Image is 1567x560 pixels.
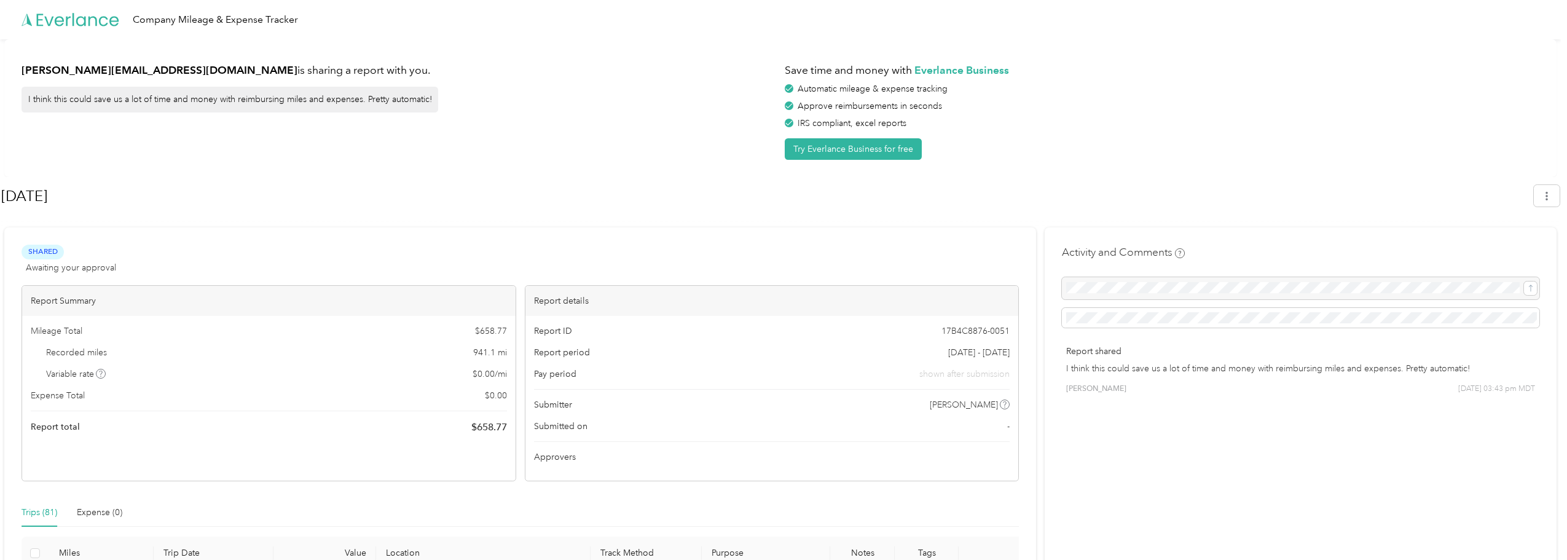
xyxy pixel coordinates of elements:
[534,346,590,359] span: Report period
[22,87,438,112] div: I think this could save us a lot of time and money with reimbursing miles and expenses. Pretty au...
[798,101,942,111] span: Approve reimbursements in seconds
[1007,420,1010,433] span: -
[475,325,507,337] span: $ 658.77
[785,138,922,160] button: Try Everlance Business for free
[798,118,906,128] span: IRS compliant, excel reports
[525,286,1019,316] div: Report details
[785,63,1539,78] h1: Save time and money with
[22,245,64,259] span: Shared
[1062,245,1185,260] h4: Activity and Comments
[1,181,1525,211] h1: Jul 2025
[46,368,106,381] span: Variable rate
[930,398,998,411] span: [PERSON_NAME]
[46,346,107,359] span: Recorded miles
[534,451,576,463] span: Approvers
[31,420,80,433] span: Report total
[914,63,1009,76] strong: Everlance Business
[31,389,85,402] span: Expense Total
[798,84,948,94] span: Automatic mileage & expense tracking
[919,368,1010,381] span: shown after submission
[26,261,116,274] span: Awaiting your approval
[22,63,776,78] h1: is sharing a report with you.
[22,286,516,316] div: Report Summary
[1066,384,1126,395] span: [PERSON_NAME]
[1066,345,1535,358] p: Report shared
[1458,384,1535,395] span: [DATE] 03:43 pm MDT
[941,325,1010,337] span: 17B4C8876-0051
[534,368,576,381] span: Pay period
[77,506,122,519] div: Expense (0)
[473,346,507,359] span: 941.1 mi
[534,325,572,337] span: Report ID
[133,12,298,28] div: Company Mileage & Expense Tracker
[534,420,587,433] span: Submitted on
[22,506,57,519] div: Trips (81)
[948,346,1010,359] span: [DATE] - [DATE]
[471,420,507,435] span: $ 658.77
[22,63,297,76] strong: [PERSON_NAME][EMAIL_ADDRESS][DOMAIN_NAME]
[31,325,82,337] span: Mileage Total
[485,389,507,402] span: $ 0.00
[473,368,507,381] span: $ 0.00 / mi
[534,398,572,411] span: Submitter
[1066,362,1535,375] p: I think this could save us a lot of time and money with reimbursing miles and expenses. Pretty au...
